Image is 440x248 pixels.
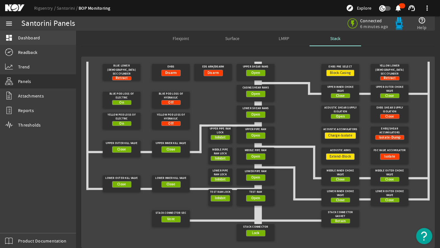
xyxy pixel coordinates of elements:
[154,64,188,70] div: EHBS
[251,91,260,97] span: Open
[167,146,175,153] span: Close
[207,70,219,76] span: Disarm
[279,36,289,41] span: LMRP
[360,18,388,24] span: Connected
[79,5,110,11] a: BOP Monitoring
[251,174,260,181] span: Open
[385,93,394,99] span: Close
[379,134,401,141] span: Isolate-Dump
[116,75,128,81] span: Retract
[357,5,371,11] span: Explore
[119,120,124,127] span: On
[416,228,432,244] button: Open Resource Center
[239,224,273,230] div: Stack Connector
[210,127,231,135] div: Upper Pipe Ram Lock
[18,107,34,114] span: Reports
[18,93,44,99] span: Attachments
[154,140,188,146] div: Upper Inner Kill Valve
[384,153,395,160] span: Isolate
[215,176,225,183] span: Inhibit
[251,132,260,139] span: Open
[18,122,41,128] span: Thresholds
[239,189,273,195] div: Test Ram
[394,4,402,12] mat-icon: notifications
[330,70,351,76] span: Block-Casing
[154,113,188,121] div: Yellow Pod Loss of Hydraulic
[105,92,139,100] div: Blue Pod Loss of Electric
[154,175,188,181] div: Lower Inner Kill Valve
[373,169,407,177] div: Middle Outer Choke Valve
[168,120,174,127] span: Off
[360,24,388,29] span: 6 minutes ago
[34,5,57,11] a: Rigsentry
[323,148,358,153] div: Acoustic Arms
[251,153,260,160] span: Open
[385,197,394,203] span: Close
[173,36,189,41] span: Flexjoint
[417,24,426,31] span: Help
[215,155,225,162] span: Inhibit
[215,134,225,141] span: Inhibit
[323,189,358,198] div: Lower Inner Choke Valve
[119,99,124,106] span: On
[18,35,40,41] span: Dashboard
[21,20,75,27] div: Santorini Panels
[251,70,260,76] span: Open
[323,210,358,219] div: Stack Connector Gasket
[105,175,139,181] div: Lower Outer Kill Valve
[210,189,231,195] div: Test Ram Lock
[373,85,407,93] div: Upper Outer Choke Valve
[18,49,37,56] span: Readback
[323,85,358,93] div: Upper Inner Choke Valve
[252,230,260,236] span: Lock
[373,148,407,153] div: FSC Valve Accumulator
[373,127,407,135] div: EHBS/Shear Accumulators
[210,148,231,156] div: Middle Pipe Ram Lock
[168,99,174,106] span: Off
[154,210,188,216] div: Stack Connector Sec
[336,93,345,99] span: Close
[330,36,340,41] span: Stack
[335,218,346,224] span: Retain
[330,153,351,160] span: Extend-Block
[225,36,239,41] span: Surface
[57,5,79,11] a: Santorini
[323,127,358,132] div: Acoustic Accumulators
[239,169,273,174] div: Lower Pipe Ram
[18,64,30,70] span: Trend
[384,75,396,81] span: Retract
[373,106,407,114] div: EHBS Shear Supply Isolation
[196,64,230,70] div: EDS Arm/Disarm
[323,64,358,70] div: EHBS Pre Select
[323,106,358,114] div: Acoustic Shear Supply Isolation
[239,127,273,132] div: Upper Pipe Ram
[393,17,406,30] img: Bluepod.svg
[239,85,273,91] div: Casing Shear Rams
[167,216,175,222] span: Vent
[154,92,188,100] div: Blue Pod Loss of Hydraulic
[239,106,273,111] div: Lower Shear Rams
[105,113,139,121] div: Yellow Pod Loss of Electric
[117,181,126,188] span: Close
[210,169,231,177] div: Lower Pipe Ram Lock
[373,64,407,76] div: Yellow Lower [DEMOGRAPHIC_DATA] Sec Cylinder
[251,111,260,118] span: Open
[165,70,177,76] span: Disarm
[167,181,175,188] span: Close
[239,148,273,153] div: Middle Pipe Ram
[336,197,345,203] span: Close
[105,64,139,76] div: Blue Lower [DEMOGRAPHIC_DATA] Sec Cylinder
[239,64,273,70] div: Upper Shear Rams
[346,4,354,12] mat-icon: explore
[18,238,66,244] span: Product Documentation
[418,16,426,24] mat-icon: help_outline
[419,0,435,16] button: more_vert
[18,78,31,85] span: Panels
[215,195,225,201] span: Inhibit
[336,113,345,120] span: Open
[251,195,260,201] span: Open
[328,132,352,139] span: Charge-Isolate
[343,3,374,13] button: Explore
[408,4,416,12] mat-icon: support_agent
[385,176,394,183] span: Close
